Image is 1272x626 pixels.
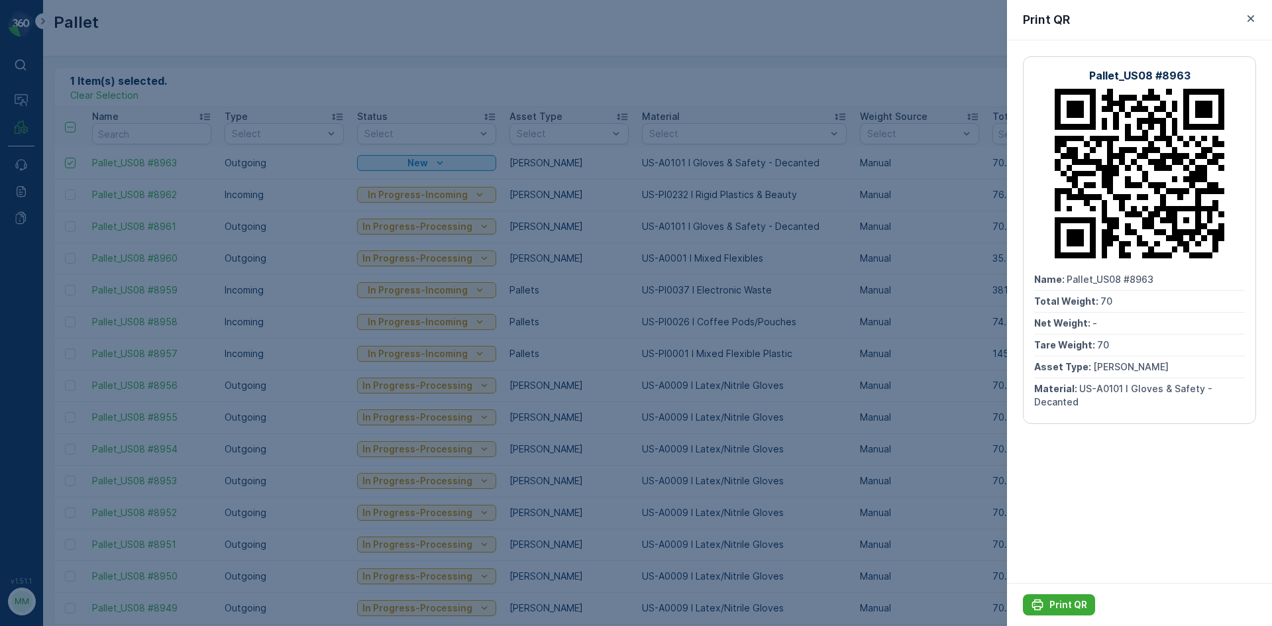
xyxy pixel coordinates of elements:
p: Print QR [1023,11,1070,29]
span: Pallet_US08 #8963 [1067,274,1153,285]
span: - [1092,317,1097,329]
span: Material : [1034,383,1079,394]
span: Asset Type : [1034,361,1093,372]
span: [PERSON_NAME] [1093,361,1169,372]
button: Print QR [1023,594,1095,615]
span: Total Weight : [1034,295,1100,307]
span: 70 [1097,339,1109,350]
span: Tare Weight : [1034,339,1097,350]
p: Pallet_US08 #8963 [1089,68,1191,83]
p: Print QR [1049,598,1087,611]
span: US-A0101 I Gloves & Safety - Decanted [1034,383,1215,407]
span: 70 [1100,295,1112,307]
span: Net Weight : [1034,317,1092,329]
span: Name : [1034,274,1067,285]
